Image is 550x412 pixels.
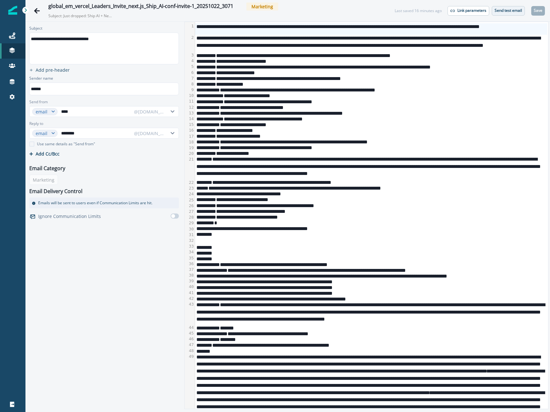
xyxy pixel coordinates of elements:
p: Link parameters [457,8,486,13]
div: 30 [185,226,194,232]
div: 8 [185,81,194,87]
div: 24 [185,191,194,197]
div: 6 [185,70,194,76]
div: 13 [185,110,194,116]
div: 27 [185,209,194,214]
div: 29 [185,220,194,226]
div: 10 [185,93,194,98]
div: 19 [185,145,194,151]
div: 2 [185,35,194,52]
label: Send from [29,99,48,105]
p: Emails will be sent to users even if Communication Limits are hit. [38,200,152,206]
div: 16 [185,127,194,133]
div: 20 [185,151,194,156]
button: add preheader [27,67,72,73]
div: 28 [185,214,194,220]
div: 22 [185,180,194,185]
div: 43 [185,301,194,325]
div: Last saved 16 minutes ago [395,8,442,14]
p: Use same details as "Send from" [37,141,95,147]
div: 33 [185,243,194,249]
div: 14 [185,116,194,122]
p: Email Delivery Control [29,187,82,195]
div: 37 [185,267,194,272]
div: email [36,130,48,137]
div: 15 [185,122,194,127]
p: Subject: Just dropped: Ship AI + Next.js Conf [48,11,112,19]
button: Send test email [492,6,525,16]
div: 32 [185,238,194,243]
div: 35 [185,255,194,261]
div: 5 [185,64,194,69]
div: 44 [185,325,194,330]
div: 18 [185,139,194,145]
div: 36 [185,261,194,267]
div: 23 [185,185,194,191]
div: 38 [185,272,194,278]
div: 9 [185,87,194,93]
p: Ignore Communication Limits [38,213,101,220]
div: 17 [185,134,194,139]
p: Sender name [29,76,53,83]
div: 31 [185,232,194,238]
div: @[DOMAIN_NAME] [134,130,165,137]
div: 46 [185,336,194,342]
label: Reply to [29,121,43,126]
div: 7 [185,76,194,81]
div: 41 [185,290,194,296]
div: 47 [185,342,194,348]
p: Save [534,8,542,13]
div: 4 [185,58,194,64]
div: 48 [185,348,194,354]
div: @[DOMAIN_NAME] [134,108,165,115]
p: Send test email [495,8,522,13]
button: Add Cc/Bcc [29,151,60,157]
button: Save [531,6,545,16]
div: 12 [185,105,194,110]
button: Link parameters [448,6,489,16]
p: Email Category [29,164,65,172]
div: 3 [185,52,194,58]
div: 21 [185,156,194,180]
div: global_em_vercel_Leaders_Invite_next.js_Ship_AI-conf-invite-1_20251022_3071 [48,3,233,10]
button: Go back [31,4,43,17]
img: Inflection [8,6,17,15]
div: 40 [185,284,194,290]
span: Marketing [246,3,278,11]
div: 26 [185,203,194,209]
div: 11 [185,98,194,104]
div: 34 [185,249,194,255]
div: 42 [185,296,194,301]
div: email [36,108,48,115]
div: 45 [185,330,194,336]
div: 25 [185,197,194,203]
p: Subject [29,25,42,33]
div: 1 [185,23,194,35]
div: 39 [185,278,194,284]
p: Add pre-header [36,67,70,73]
